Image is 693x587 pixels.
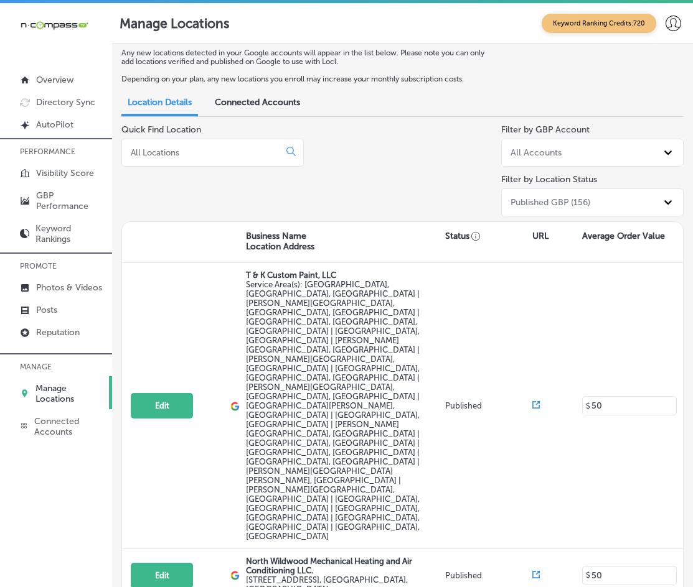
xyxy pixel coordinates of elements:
[246,270,442,280] p: T & K Custom Paint, LLC
[36,97,95,108] p: Directory Sync
[121,124,201,135] label: Quick Find Location
[130,147,276,158] input: All Locations
[542,14,656,33] span: Keyword Ranking Credits: 720
[246,557,442,575] p: North Wildwood Mechanical Heating and Air Conditioning LLC.
[36,168,94,178] p: Visibility Score
[36,75,73,85] p: Overview
[36,119,73,130] p: AutoPilot
[35,223,106,244] p: Keyword Rankings
[36,190,106,211] p: GBP Performance
[20,19,88,31] img: 660ab0bf-5cc7-4cb8-ba1c-48b5ae0f18e60NCTV_CLogo_TV_Black_-500x88.png
[131,393,193,418] button: Edit
[501,174,597,185] label: Filter by Location Status
[121,75,487,83] p: Depending on your plan, any new locations you enroll may increase your monthly subscription costs.
[230,402,240,411] img: logo
[582,231,665,241] p: Average Order Value
[230,571,240,580] img: logo
[511,147,562,158] div: All Accounts
[120,16,229,31] p: Manage Locations
[36,305,57,315] p: Posts
[121,49,487,66] p: Any new locations detected in your Google accounts will appear in the list below. Please note you...
[246,231,314,252] p: Business Name Location Address
[215,97,300,108] span: Connected Accounts
[34,416,106,437] p: Connected Accounts
[501,124,590,135] label: Filter by GBP Account
[36,282,102,293] p: Photos & Videos
[35,383,104,404] p: Manage Locations
[532,231,549,241] p: URL
[36,327,80,338] p: Reputation
[586,402,590,410] p: $
[511,197,590,208] div: Published GBP (156)
[246,280,420,541] span: Nocatee, FL, USA | Asbury Lake, FL, USA | Jacksonville, FL, USA | Lawtey, FL 32058, USA | Starke,...
[445,571,532,580] p: Published
[128,97,192,108] span: Location Details
[586,571,590,580] p: $
[445,401,532,410] p: Published
[445,231,532,241] p: Status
